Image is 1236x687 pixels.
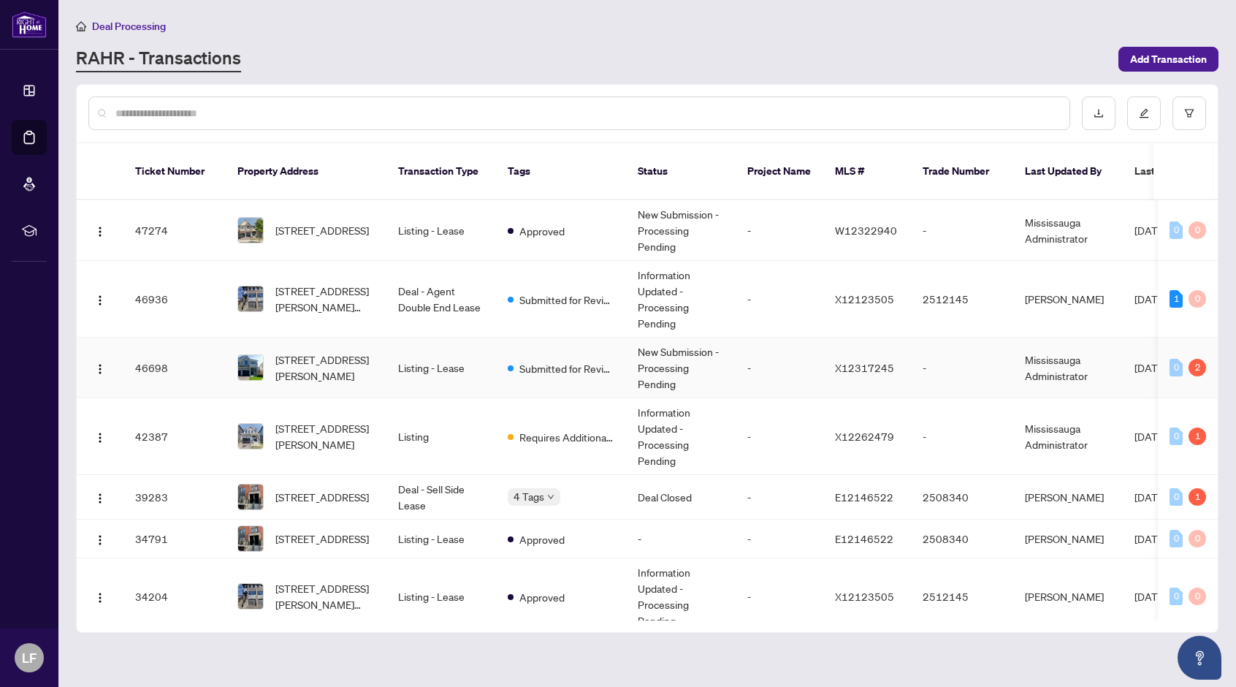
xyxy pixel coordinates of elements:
[386,475,496,520] td: Deal - Sell Side Lease
[911,200,1013,261] td: -
[386,200,496,261] td: Listing - Lease
[123,558,226,635] td: 34204
[1170,428,1183,445] div: 0
[823,143,911,200] th: MLS #
[88,585,112,608] button: Logo
[275,222,369,238] span: [STREET_ADDRESS]
[736,143,823,200] th: Project Name
[1170,221,1183,239] div: 0
[736,475,823,520] td: -
[386,261,496,338] td: Deal - Agent Double End Lease
[1130,48,1207,71] span: Add Transaction
[911,398,1013,475] td: -
[123,475,226,520] td: 39283
[123,520,226,558] td: 34791
[76,21,86,31] span: home
[911,143,1013,200] th: Trade Number
[626,558,736,635] td: Information Updated - Processing Pending
[835,361,894,374] span: X12317245
[736,338,823,398] td: -
[275,352,375,384] span: [STREET_ADDRESS][PERSON_NAME]
[1189,488,1206,506] div: 1
[1178,636,1221,680] button: Open asap
[1172,96,1206,130] button: filter
[1013,261,1123,338] td: [PERSON_NAME]
[911,475,1013,520] td: 2508340
[88,219,112,242] button: Logo
[386,143,496,200] th: Transaction Type
[626,143,736,200] th: Status
[238,286,263,311] img: thumbnail-img
[1127,96,1161,130] button: edit
[123,338,226,398] td: 46698
[1134,532,1167,545] span: [DATE]
[911,261,1013,338] td: 2512145
[1134,292,1167,305] span: [DATE]
[88,356,112,379] button: Logo
[123,200,226,261] td: 47274
[1170,290,1183,308] div: 1
[1189,359,1206,376] div: 2
[519,589,565,605] span: Approved
[275,283,375,315] span: [STREET_ADDRESS][PERSON_NAME][PERSON_NAME]
[519,429,614,445] span: Requires Additional Docs
[226,143,386,200] th: Property Address
[519,292,614,308] span: Submitted for Review
[1189,428,1206,445] div: 1
[911,338,1013,398] td: -
[1118,47,1218,72] button: Add Transaction
[94,363,106,375] img: Logo
[1184,108,1194,118] span: filter
[519,360,614,376] span: Submitted for Review
[386,338,496,398] td: Listing - Lease
[238,355,263,380] img: thumbnail-img
[275,489,369,505] span: [STREET_ADDRESS]
[1189,290,1206,308] div: 0
[386,398,496,475] td: Listing
[88,527,112,550] button: Logo
[1170,588,1183,605] div: 0
[238,485,263,509] img: thumbnail-img
[547,493,554,501] span: down
[736,558,823,635] td: -
[1189,221,1206,239] div: 0
[275,420,375,452] span: [STREET_ADDRESS][PERSON_NAME]
[238,526,263,551] img: thumbnail-img
[835,292,894,305] span: X12123505
[123,261,226,338] td: 46936
[238,424,263,449] img: thumbnail-img
[22,648,37,668] span: LF
[1134,361,1167,374] span: [DATE]
[1082,96,1115,130] button: download
[386,558,496,635] td: Listing - Lease
[835,430,894,443] span: X12262479
[736,520,823,558] td: -
[626,520,736,558] td: -
[736,200,823,261] td: -
[736,398,823,475] td: -
[835,224,897,237] span: W12322940
[238,584,263,609] img: thumbnail-img
[94,534,106,546] img: Logo
[1013,398,1123,475] td: Mississauga Administrator
[1094,108,1104,118] span: download
[911,558,1013,635] td: 2512145
[1013,475,1123,520] td: [PERSON_NAME]
[94,493,106,504] img: Logo
[88,287,112,311] button: Logo
[275,531,369,547] span: [STREET_ADDRESS]
[1170,488,1183,506] div: 0
[1134,430,1167,443] span: [DATE]
[12,11,47,38] img: logo
[94,432,106,444] img: Logo
[275,580,375,612] span: [STREET_ADDRESS][PERSON_NAME][PERSON_NAME]
[1013,143,1123,200] th: Last Updated By
[123,398,226,475] td: 42387
[1013,558,1123,635] td: [PERSON_NAME]
[835,590,894,603] span: X12123505
[238,218,263,243] img: thumbnail-img
[514,488,544,505] span: 4 Tags
[123,143,226,200] th: Ticket Number
[496,143,626,200] th: Tags
[1013,200,1123,261] td: Mississauga Administrator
